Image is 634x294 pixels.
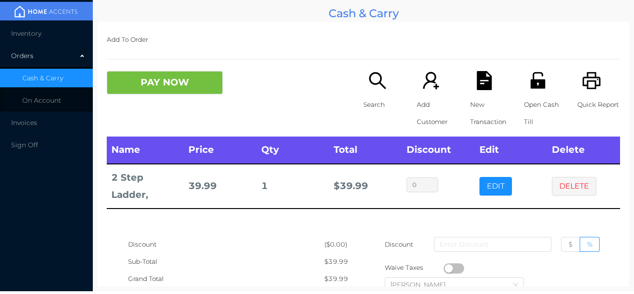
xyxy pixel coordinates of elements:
button: PAY NOW [107,71,223,94]
p: Add Customer [417,96,459,131]
span: Invoices [11,118,37,127]
div: ($0.00) [324,236,363,253]
th: Qty [257,137,330,163]
button: DELETE [552,177,596,196]
div: $39.99 [324,270,363,287]
i: icon: search [368,71,387,90]
i: icon: unlock [529,71,548,90]
p: New Transaction [470,96,513,131]
th: Total [329,137,402,163]
th: Discount [402,137,475,163]
p: Open Cash Till [524,96,567,131]
p: Search [363,96,406,113]
span: On Account [22,96,61,105]
p: Add To Order [107,31,620,48]
p: Discount [385,236,404,253]
span: % [587,240,592,248]
th: Edit [475,137,548,163]
i: icon: user-add [421,71,440,90]
div: 1 [261,177,325,195]
div: Waive Taxes [385,259,444,276]
span: Inventory [11,29,41,38]
span: Cash & Carry [22,74,63,82]
th: Price [184,137,257,163]
td: 2 Step Ladder, [107,164,184,209]
input: Enter Discount [434,237,551,252]
i: icon: down [513,282,518,288]
td: 39.99 [184,164,257,209]
span: $ [569,240,573,248]
img: mainBanner [11,5,81,19]
th: Name [107,137,184,163]
p: Quick Report [577,96,620,113]
div: $39.99 [324,253,363,270]
div: Grand Total [128,270,324,287]
div: Sub-Total [128,253,324,270]
button: EDIT [479,177,512,196]
th: Delete [547,137,620,163]
td: $ 39.99 [329,164,402,209]
div: Discount [128,236,324,253]
i: icon: printer [582,71,601,90]
div: Cash & Carry [97,5,629,22]
span: Sign Off [11,141,38,149]
i: icon: file-text [475,71,494,90]
div: Daljeet [390,278,455,292]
